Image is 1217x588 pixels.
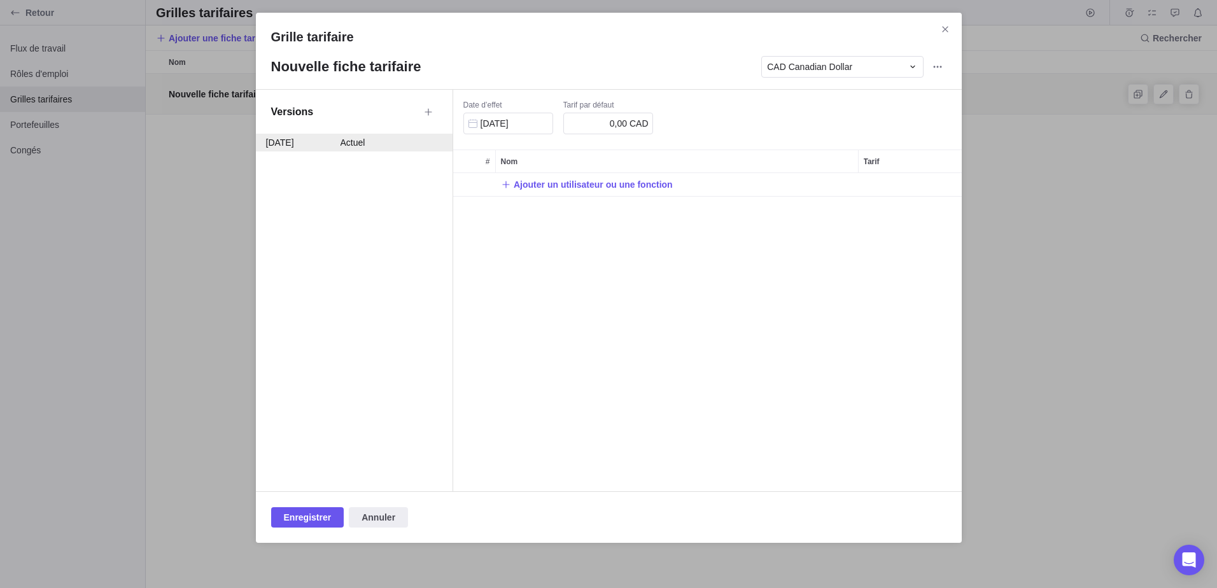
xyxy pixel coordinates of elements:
span: Enregistrer [271,507,344,528]
span: CAD Canadian Dollar [767,60,852,73]
div: Tarif par défaut [563,100,653,113]
span: Enregistrer [284,510,332,525]
span: # [486,155,490,168]
div: Nom [496,150,858,172]
div: Grille tarifaire [256,13,962,543]
div: [DATE] [266,136,341,149]
span: Fermer [936,20,954,38]
div: Actuel [341,136,442,149]
span: 0,00 CAD [610,118,649,129]
span: Nom [501,155,518,168]
div: Add New [453,173,962,197]
span: Tarif [864,155,880,168]
div: Tarif [859,150,962,172]
span: Plus d’actions [929,58,946,76]
div: grid [453,173,962,491]
span: Ajouter un utilisateur ou une fonction [501,176,673,193]
input: dd/mm/yyyy [463,113,553,134]
div: Open Intercom Messenger [1174,545,1204,575]
h2: Grille tarifaire [271,28,946,46]
div: Date d’effet [463,100,553,113]
span: Annuler [349,507,408,528]
span: Ajouter un utilisateur ou une fonction [514,178,673,191]
span: Annuler [362,510,395,525]
div: Versions [271,99,314,125]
